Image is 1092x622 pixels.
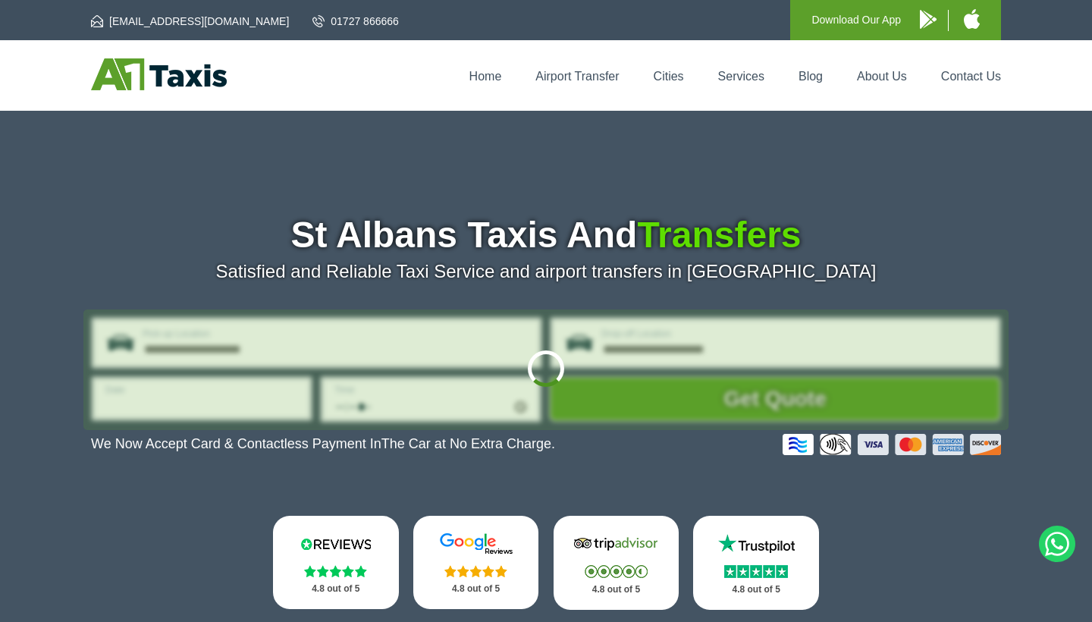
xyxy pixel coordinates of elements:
h1: St Albans Taxis And [91,217,1001,253]
a: Reviews.io Stars 4.8 out of 5 [273,516,399,609]
img: Reviews.io [290,532,381,555]
a: Tripadvisor Stars 4.8 out of 5 [554,516,679,610]
p: 4.8 out of 5 [290,580,382,598]
a: [EMAIL_ADDRESS][DOMAIN_NAME] [91,14,289,29]
img: Stars [444,565,507,577]
img: A1 Taxis Android App [920,10,937,29]
img: Tripadvisor [570,532,661,555]
img: A1 Taxis St Albans LTD [91,58,227,90]
span: Transfers [637,215,801,255]
a: Cities [654,70,684,83]
img: Stars [724,565,788,578]
p: Download Our App [811,11,901,30]
img: Stars [585,565,648,578]
img: Stars [304,565,367,577]
p: 4.8 out of 5 [570,580,663,599]
p: Satisfied and Reliable Taxi Service and airport transfers in [GEOGRAPHIC_DATA] [91,261,1001,282]
a: Google Stars 4.8 out of 5 [413,516,539,609]
a: Services [718,70,764,83]
a: Home [469,70,502,83]
a: Trustpilot Stars 4.8 out of 5 [693,516,819,610]
a: 01727 866666 [312,14,399,29]
a: Contact Us [941,70,1001,83]
a: Airport Transfer [535,70,619,83]
p: We Now Accept Card & Contactless Payment In [91,436,555,452]
span: The Car at No Extra Charge. [381,436,555,451]
img: A1 Taxis iPhone App [964,9,980,29]
p: 4.8 out of 5 [430,580,522,598]
img: Google [431,532,522,555]
a: Blog [799,70,823,83]
a: About Us [857,70,907,83]
img: Credit And Debit Cards [783,434,1001,455]
p: 4.8 out of 5 [710,580,802,599]
img: Trustpilot [711,532,802,555]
